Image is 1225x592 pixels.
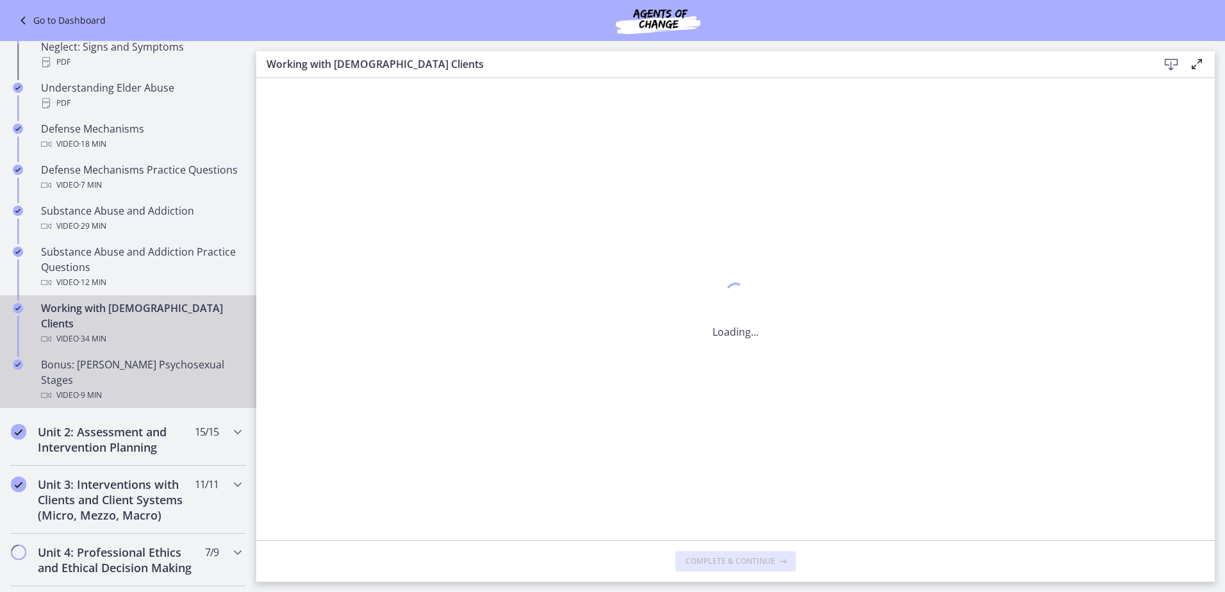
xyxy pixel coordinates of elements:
[79,388,102,403] span: · 9 min
[41,331,241,347] div: Video
[41,203,241,234] div: Substance Abuse and Addiction
[712,279,759,309] div: 1
[41,300,241,347] div: Working with [DEMOGRAPHIC_DATA] Clients
[41,177,241,193] div: Video
[195,424,218,440] span: 15 / 15
[79,331,106,347] span: · 34 min
[41,54,241,70] div: PDF
[41,162,241,193] div: Defense Mechanisms Practice Questions
[11,424,26,440] i: Completed
[11,477,26,492] i: Completed
[712,324,759,340] p: Loading...
[13,359,23,370] i: Completed
[13,206,23,216] i: Completed
[79,275,106,290] span: · 12 min
[41,136,241,152] div: Video
[195,477,218,492] span: 11 / 11
[13,124,23,134] i: Completed
[41,218,241,234] div: Video
[79,218,106,234] span: · 29 min
[13,247,23,257] i: Completed
[41,121,241,152] div: Defense Mechanisms
[15,13,106,28] a: Go to Dashboard
[41,244,241,290] div: Substance Abuse and Addiction Practice Questions
[79,177,102,193] span: · 7 min
[41,95,241,111] div: PDF
[686,556,775,566] span: Complete & continue
[205,545,218,560] span: 7 / 9
[13,83,23,93] i: Completed
[38,545,194,575] h2: Unit 4: Professional Ethics and Ethical Decision Making
[13,303,23,313] i: Completed
[675,551,796,571] button: Complete & continue
[41,357,241,403] div: Bonus: [PERSON_NAME] Psychosexual Stages
[38,477,194,523] h2: Unit 3: Interventions with Clients and Client Systems (Micro, Mezzo, Macro)
[581,5,735,36] img: Agents of Change Social Work Test Prep
[38,424,194,455] h2: Unit 2: Assessment and Intervention Planning
[41,80,241,111] div: Understanding Elder Abuse
[79,136,106,152] span: · 18 min
[41,24,241,70] div: Recognizing [MEDICAL_DATA] and Neglect: Signs and Symptoms
[267,56,1138,72] h3: Working with [DEMOGRAPHIC_DATA] Clients
[41,275,241,290] div: Video
[41,388,241,403] div: Video
[13,165,23,175] i: Completed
